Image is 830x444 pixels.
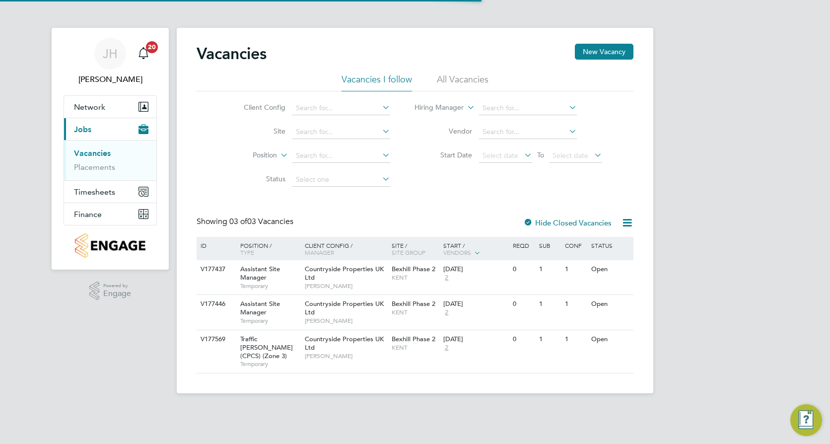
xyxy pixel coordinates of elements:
div: Site / [389,237,441,261]
label: Hide Closed Vacancies [523,218,612,227]
div: 1 [537,295,562,313]
input: Select one [292,173,390,187]
button: Network [64,96,156,118]
span: [PERSON_NAME] [305,317,387,325]
label: Site [228,127,285,136]
li: All Vacancies [437,74,488,91]
span: Assistant Site Manager [240,265,280,282]
span: Temporary [240,360,300,368]
span: Vendors [443,248,471,256]
div: Open [589,330,632,349]
button: Timesheets [64,181,156,203]
a: Powered byEngage [89,282,132,300]
span: Finance [74,210,102,219]
button: Engage Resource Center [790,404,822,436]
span: Network [74,102,105,112]
label: Vendor [415,127,472,136]
span: 03 Vacancies [229,217,293,226]
span: Bexhill Phase 2 [392,299,435,308]
span: Countryside Properties UK Ltd [305,299,384,316]
span: Bexhill Phase 2 [392,335,435,343]
div: V177437 [198,260,233,279]
div: [DATE] [443,300,508,308]
span: Countryside Properties UK Ltd [305,265,384,282]
button: Jobs [64,118,156,140]
label: Status [228,174,285,183]
div: Start / [441,237,510,262]
span: Jobs [74,125,91,134]
div: ID [198,237,233,254]
span: Traffic [PERSON_NAME] (CPCS) (Zone 3) [240,335,293,360]
span: Site Group [392,248,425,256]
label: Start Date [415,150,472,159]
span: Select date [483,151,518,160]
span: Assistant Site Manager [240,299,280,316]
span: Type [240,248,254,256]
button: Finance [64,203,156,225]
div: 0 [510,330,536,349]
a: Vacancies [74,148,111,158]
span: JH [103,47,118,60]
div: 0 [510,295,536,313]
span: Engage [103,290,131,298]
div: [DATE] [443,265,508,274]
nav: Main navigation [52,28,169,270]
div: V177569 [198,330,233,349]
input: Search for... [479,101,577,115]
div: 0 [510,260,536,279]
a: 20 [134,38,153,70]
span: 20 [146,41,158,53]
div: V177446 [198,295,233,313]
span: Temporary [240,317,300,325]
div: Reqd [510,237,536,254]
span: 2 [443,344,450,352]
span: Powered by [103,282,131,290]
input: Search for... [292,149,390,163]
label: Client Config [228,103,285,112]
div: 1 [562,330,588,349]
div: 1 [562,295,588,313]
span: Countryside Properties UK Ltd [305,335,384,352]
button: New Vacancy [575,44,633,60]
div: Conf [562,237,588,254]
label: Position [220,150,277,160]
span: 2 [443,308,450,317]
span: To [534,148,547,161]
a: JH[PERSON_NAME] [64,38,157,85]
div: 1 [537,260,562,279]
span: Select date [553,151,588,160]
div: Open [589,260,632,279]
div: Showing [197,217,295,227]
span: Manager [305,248,334,256]
label: Hiring Manager [407,103,464,113]
input: Search for... [292,125,390,139]
div: Sub [537,237,562,254]
input: Search for... [479,125,577,139]
div: Open [589,295,632,313]
div: Status [589,237,632,254]
span: Temporary [240,282,300,290]
div: Client Config / [302,237,389,261]
span: Bexhill Phase 2 [392,265,435,273]
span: Joshua Hall [64,74,157,85]
a: Go to home page [64,233,157,258]
span: KENT [392,344,439,352]
div: Jobs [64,140,156,180]
span: KENT [392,274,439,282]
a: Placements [74,162,115,172]
span: [PERSON_NAME] [305,352,387,360]
h2: Vacancies [197,44,267,64]
span: Timesheets [74,187,115,197]
span: [PERSON_NAME] [305,282,387,290]
div: 1 [562,260,588,279]
span: 03 of [229,217,247,226]
div: [DATE] [443,335,508,344]
span: 2 [443,274,450,282]
img: countryside-properties-logo-retina.png [75,233,145,258]
div: 1 [537,330,562,349]
li: Vacancies I follow [342,74,412,91]
span: KENT [392,308,439,316]
div: Position / [233,237,302,261]
input: Search for... [292,101,390,115]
